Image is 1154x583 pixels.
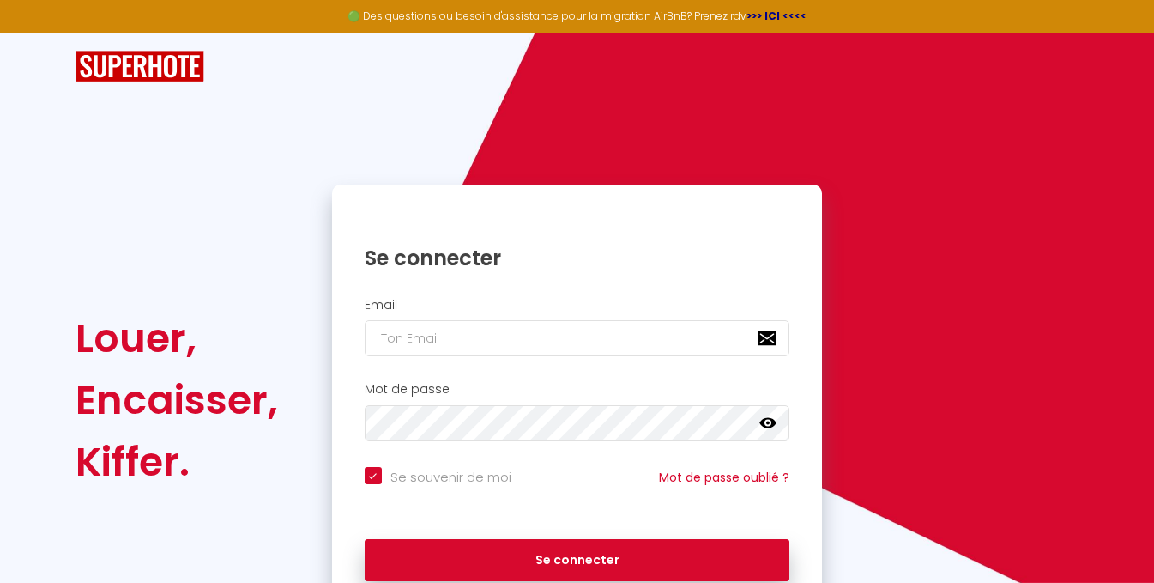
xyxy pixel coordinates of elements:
[365,539,790,582] button: Se connecter
[76,307,278,369] div: Louer,
[76,431,278,493] div: Kiffer.
[659,469,789,486] a: Mot de passe oublié ?
[365,382,790,397] h2: Mot de passe
[746,9,807,23] a: >>> ICI <<<<
[365,245,790,271] h1: Se connecter
[365,320,790,356] input: Ton Email
[76,51,204,82] img: SuperHote logo
[76,369,278,431] div: Encaisser,
[365,298,790,313] h2: Email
